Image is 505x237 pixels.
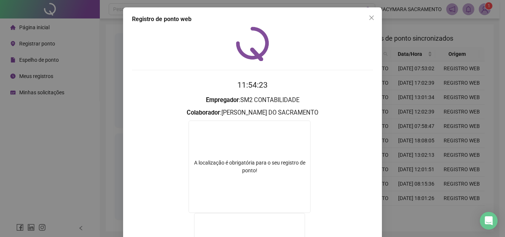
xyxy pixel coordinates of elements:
[132,15,373,24] div: Registro de ponto web
[369,15,374,21] span: close
[480,212,498,230] div: Open Intercom Messenger
[189,159,310,175] div: A localização é obrigatória para o seu registro de ponto!
[366,12,377,24] button: Close
[236,27,269,61] img: QRPoint
[206,97,239,104] strong: Empregador
[237,81,268,89] time: 11:54:23
[132,108,373,118] h3: : [PERSON_NAME] DO SACRAMENTO
[187,109,220,116] strong: Colaborador
[132,95,373,105] h3: : SM2 CONTABILIDADE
